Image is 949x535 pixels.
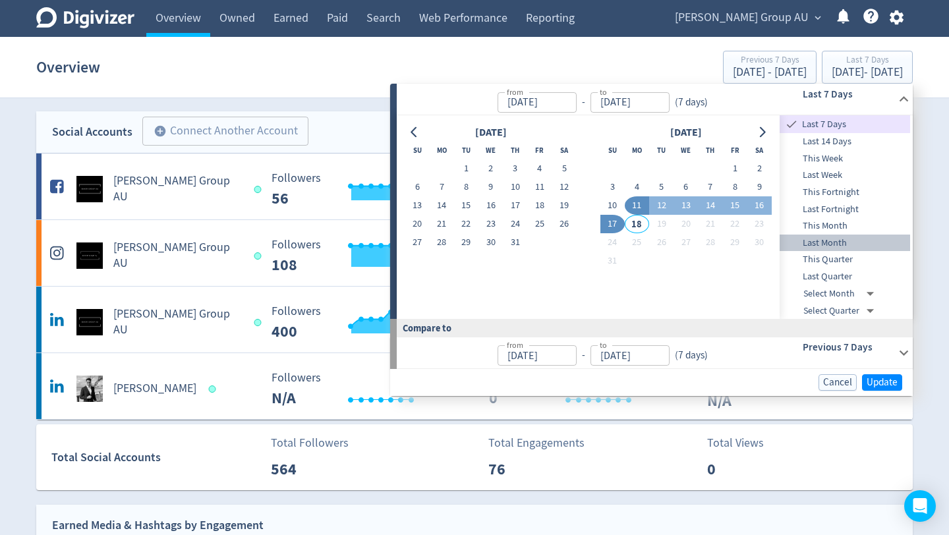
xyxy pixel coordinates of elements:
[780,219,910,233] span: This Month
[698,196,722,215] button: 14
[507,86,523,98] label: from
[488,457,564,481] p: 76
[733,55,807,67] div: Previous 7 Days
[154,125,167,138] span: add_circle
[780,252,910,267] span: This Quarter
[823,378,852,387] span: Cancel
[675,7,809,28] span: [PERSON_NAME] Group AU
[454,159,478,178] button: 1
[405,141,430,159] th: Sunday
[113,381,196,397] h5: [PERSON_NAME]
[780,202,910,217] span: Last Fortnight
[625,215,649,233] button: 18
[722,196,747,215] button: 15
[649,141,674,159] th: Tuesday
[430,215,454,233] button: 21
[552,196,577,215] button: 19
[113,240,242,271] h5: [PERSON_NAME] Group AU
[142,117,308,146] button: Connect Another Account
[454,141,478,159] th: Tuesday
[600,141,625,159] th: Sunday
[527,159,552,178] button: 4
[454,233,478,252] button: 29
[405,123,424,142] button: Go to previous month
[649,178,674,196] button: 5
[454,178,478,196] button: 8
[722,233,747,252] button: 29
[577,95,590,110] div: -
[430,196,454,215] button: 14
[707,457,783,481] p: 0
[52,516,264,535] div: Earned Media & Hashtags by Engagement
[507,339,523,351] label: from
[670,348,708,363] div: ( 7 days )
[747,141,772,159] th: Saturday
[36,287,913,352] a: Baker Group AU undefined[PERSON_NAME] Group AU Followers --- Followers 400 <1% Engagements 65 Eng...
[698,233,722,252] button: 28
[904,490,936,522] div: Open Intercom Messenger
[390,319,913,337] div: Compare to
[666,124,706,142] div: [DATE]
[780,268,910,285] div: Last Quarter
[780,269,910,284] span: Last Quarter
[698,215,722,233] button: 21
[862,374,902,391] button: Update
[209,385,220,393] span: Data last synced: 17 Aug 2025, 11:01pm (AEST)
[478,178,503,196] button: 9
[600,233,625,252] button: 24
[430,141,454,159] th: Monday
[780,150,910,167] div: This Week
[780,184,910,201] div: This Fortnight
[747,196,772,215] button: 16
[867,378,898,387] span: Update
[780,201,910,218] div: Last Fortnight
[600,86,607,98] label: to
[265,239,463,273] svg: Followers ---
[707,434,783,452] p: Total Views
[803,302,879,320] div: Select Quarter
[722,215,747,233] button: 22
[812,12,824,24] span: expand_more
[747,215,772,233] button: 23
[76,242,103,269] img: Baker Group AU undefined
[803,285,879,302] div: Select Month
[799,117,910,132] span: Last 7 Days
[430,233,454,252] button: 28
[478,196,503,215] button: 16
[254,319,265,326] span: Data last synced: 17 Aug 2025, 11:01pm (AEST)
[670,7,824,28] button: [PERSON_NAME] Group AU
[753,123,772,142] button: Go to next month
[600,178,625,196] button: 3
[36,220,913,286] a: Baker Group AU undefined[PERSON_NAME] Group AU Followers --- _ 0% Followers 108 Engagements 11 En...
[723,51,817,84] button: Previous 7 Days[DATE] - [DATE]
[698,178,722,196] button: 7
[803,86,893,102] h6: Last 7 Days
[780,134,910,149] span: Last 14 Days
[405,178,430,196] button: 6
[471,124,511,142] div: [DATE]
[747,233,772,252] button: 30
[780,167,910,184] div: Last Week
[780,251,910,268] div: This Quarter
[600,196,625,215] button: 10
[649,196,674,215] button: 12
[397,115,913,319] div: from-to(7 days)Last 7 Days
[722,178,747,196] button: 8
[405,196,430,215] button: 13
[113,306,242,338] h5: [PERSON_NAME] Group AU
[265,305,463,340] svg: Followers ---
[780,115,910,133] div: Last 7 Days
[405,233,430,252] button: 27
[780,152,910,166] span: This Week
[733,67,807,78] div: [DATE] - [DATE]
[552,159,577,178] button: 5
[503,178,527,196] button: 10
[527,196,552,215] button: 18
[430,178,454,196] button: 7
[552,215,577,233] button: 26
[254,186,265,193] span: Data last synced: 18 Aug 2025, 2:02am (AEST)
[76,376,103,402] img: Scott Baker undefined
[625,196,649,215] button: 11
[36,353,913,419] a: Scott Baker undefined[PERSON_NAME] Followers --- _ 0% Followers N/A Engagements 0 Engagements 0 1...
[625,233,649,252] button: 25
